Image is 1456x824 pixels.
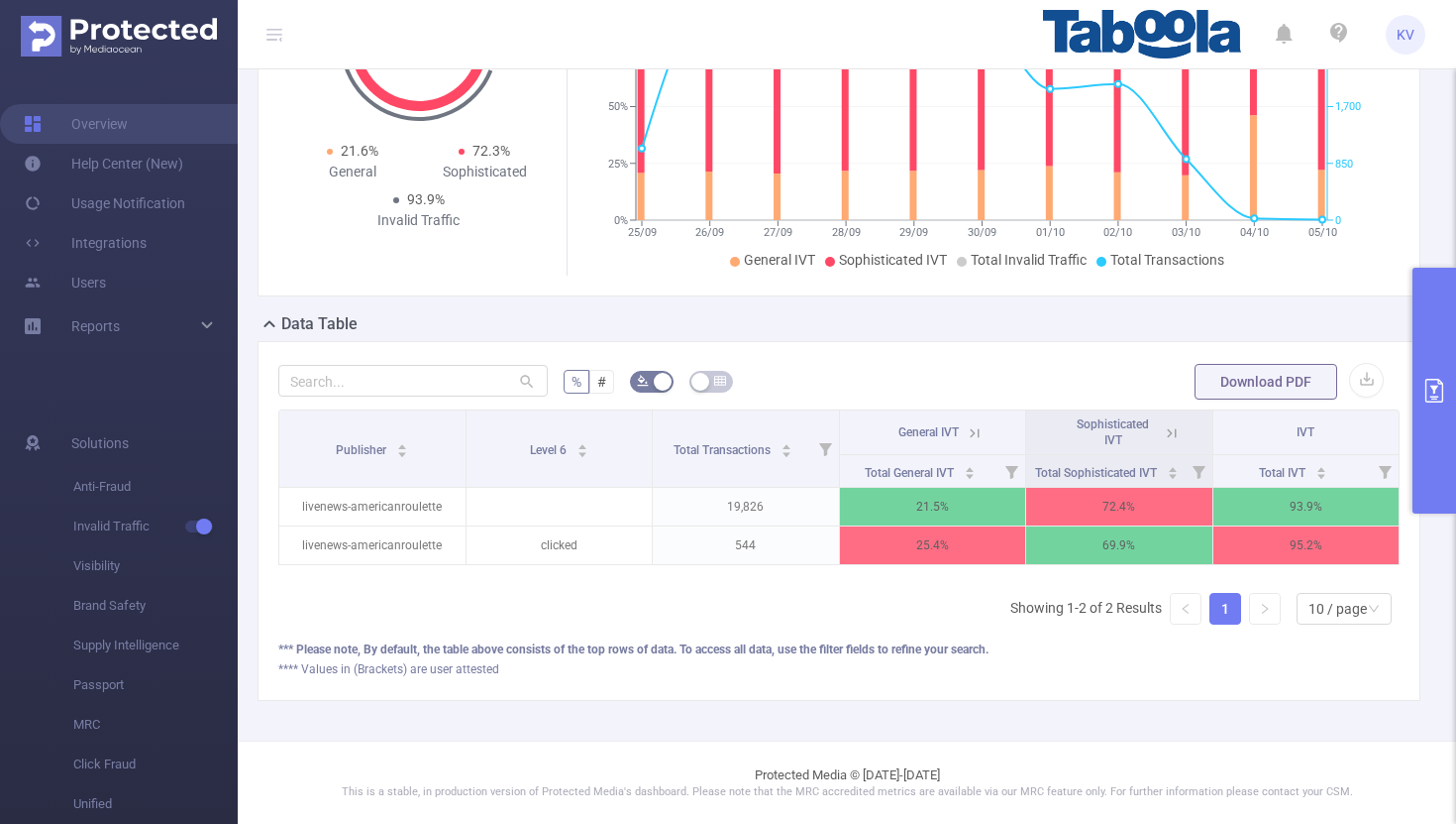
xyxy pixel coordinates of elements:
[1110,252,1224,268] span: Total Transactions
[73,626,238,665] span: Supply Intelligence
[1026,527,1212,564] p: 69.9%
[674,443,774,457] span: Total Transactions
[653,527,839,564] p: 544
[964,464,976,476] div: Sort
[24,104,128,144] a: Overview
[1036,226,1065,239] tspan: 01/10
[997,455,1025,487] i: Filter menu
[1210,594,1240,624] a: 1
[24,223,147,263] a: Integrations
[572,374,581,390] span: %
[614,214,628,227] tspan: 0%
[968,226,996,239] tspan: 30/09
[695,226,724,239] tspan: 26/09
[1103,226,1132,239] tspan: 02/10
[1167,464,1178,470] i: icon: caret-up
[899,226,928,239] tspan: 29/09
[71,318,120,334] span: Reports
[71,423,129,463] span: Solutions
[73,665,238,705] span: Passport
[1297,425,1314,439] span: IVT
[576,441,587,447] i: icon: caret-up
[278,660,1400,678] div: **** Values in (Brackets) are user attested
[744,252,815,268] span: General IVT
[1240,226,1269,239] tspan: 04/10
[1259,603,1271,615] i: icon: right
[964,464,975,470] i: icon: caret-up
[21,16,217,57] img: Protected Media
[1167,471,1178,477] i: icon: caret-down
[397,449,408,455] i: icon: caret-down
[964,471,975,477] i: icon: caret-down
[781,449,792,455] i: icon: caret-down
[1316,464,1327,470] i: icon: caret-up
[1026,488,1212,526] p: 72.4%
[898,425,959,439] span: General IVT
[1308,226,1337,239] tspan: 05/10
[1335,101,1361,114] tspan: 1,700
[73,507,238,546] span: Invalid Traffic
[764,226,792,239] tspan: 27/09
[714,375,726,387] i: icon: table
[653,488,839,526] p: 19,826
[397,441,408,447] i: icon: caret-up
[1077,417,1149,447] span: Sophisticated IVT
[608,158,628,171] tspan: 25%
[278,641,1400,658] div: *** Please note, By default, the table above consists of the top rows of data. To access all data...
[467,527,653,564] p: clicked
[1172,226,1200,239] tspan: 03/10
[832,226,861,239] tspan: 28/09
[73,705,238,745] span: MRC
[281,312,358,336] h2: Data Table
[279,527,466,564] p: livenews-americanroulette
[472,143,510,159] span: 72.3%
[781,441,792,447] i: icon: caret-up
[1010,593,1162,625] li: Showing 1-2 of 2 Results
[1335,158,1353,171] tspan: 850
[576,441,588,453] div: Sort
[628,226,657,239] tspan: 25/09
[780,441,792,453] div: Sort
[73,586,238,626] span: Brand Safety
[1371,455,1399,487] i: Filter menu
[1213,488,1400,526] p: 93.9%
[971,252,1087,268] span: Total Invalid Traffic
[530,443,570,457] span: Level 6
[287,784,1406,801] p: This is a stable, in production version of Protected Media's dashboard. Please note that the MRC ...
[1209,593,1241,625] li: 1
[1335,214,1341,227] tspan: 0
[608,101,628,114] tspan: 50%
[24,263,106,302] a: Users
[1259,466,1308,480] span: Total IVT
[353,210,485,231] div: Invalid Traffic
[73,467,238,507] span: Anti-Fraud
[1249,593,1281,625] li: Next Page
[811,411,839,487] i: Filter menu
[396,441,408,453] div: Sort
[576,449,587,455] i: icon: caret-down
[341,143,378,159] span: 21.6%
[73,745,238,784] span: Click Fraud
[279,488,466,526] p: livenews-americanroulette
[865,466,957,480] span: Total General IVT
[1035,466,1160,480] span: Total Sophisticated IVT
[24,183,185,223] a: Usage Notification
[73,784,238,824] span: Unified
[407,191,445,207] span: 93.9%
[1185,455,1212,487] i: Filter menu
[419,162,552,182] div: Sophisticated
[1180,603,1192,615] i: icon: left
[1195,364,1337,400] button: Download PDF
[840,527,1026,564] p: 25.4%
[286,162,419,182] div: General
[336,443,389,457] span: Publisher
[840,488,1026,526] p: 21.5%
[637,375,649,387] i: icon: bg-colors
[1213,527,1400,564] p: 95.2%
[1167,464,1179,476] div: Sort
[839,252,947,268] span: Sophisticated IVT
[1308,594,1367,624] div: 10 / page
[1315,464,1327,476] div: Sort
[73,546,238,586] span: Visibility
[71,306,120,346] a: Reports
